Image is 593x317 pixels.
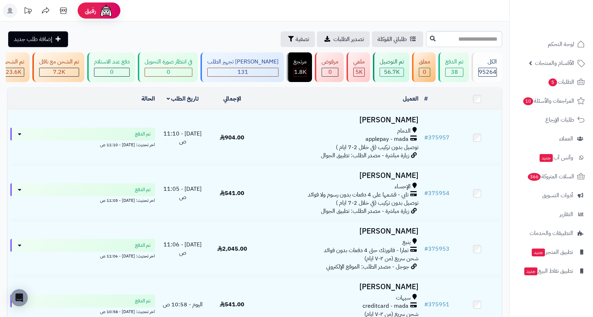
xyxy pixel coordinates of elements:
[514,225,589,242] a: التطبيقات والخدمات
[514,187,589,204] a: أدوات التسويق
[451,68,458,76] span: 38
[548,39,574,49] span: لوحة التحكم
[163,300,203,309] span: اليوم - 10:58 ص
[220,189,244,198] span: 541.00
[424,245,449,253] a: #375953
[540,154,553,162] span: جديد
[328,68,332,76] span: 0
[424,94,428,103] a: #
[372,31,423,47] a: طلباتي المُوكلة
[397,127,411,135] span: الدمام
[260,283,418,291] h3: [PERSON_NAME]
[548,78,557,86] span: 5
[424,133,449,142] a: #375957
[163,185,202,201] span: [DATE] - 11:05 ص
[10,252,155,259] div: اخر تحديث: [DATE] - 11:06 ص
[384,68,400,76] span: 56.7K
[336,143,418,152] span: توصيل بدون تركيب (في خلال 2-7 ايام )
[8,31,68,47] a: إضافة طلب جديد
[19,4,37,20] a: تحديثات المنصة
[167,94,199,103] a: تاريخ الطلب
[10,140,155,148] div: اخر تحديث: [DATE] - 11:10 ص
[135,186,151,193] span: تم الدفع
[99,4,113,18] img: ai-face.png
[322,68,338,76] div: 0
[514,244,589,261] a: تطبيق المتجرجديد
[294,68,306,76] div: 1813
[85,6,96,15] span: رفيق
[514,168,589,185] a: السلات المتروكة366
[53,68,65,76] span: 7.2K
[531,247,573,257] span: تطبيق المتجر
[86,52,136,82] a: دفع عند الاستلام 0
[220,300,244,309] span: 541.00
[217,245,247,253] span: 2,045.00
[223,94,241,103] a: الإجمالي
[353,58,365,66] div: ملغي
[522,96,574,106] span: المراجعات والأسئلة
[40,68,79,76] div: 7223
[208,68,278,76] div: 131
[479,68,496,76] span: 95264
[294,68,306,76] span: 1.8K
[167,68,170,76] span: 0
[446,68,463,76] div: 38
[478,58,497,66] div: الكل
[403,94,418,103] a: العميل
[424,245,428,253] span: #
[424,189,449,198] a: #375954
[296,35,309,44] span: تصفية
[10,307,155,315] div: اخر تحديث: [DATE] - 10:58 ص
[419,68,430,76] div: 0
[141,94,155,103] a: الحالة
[514,111,589,128] a: طلبات الإرجاع
[514,92,589,109] a: المراجعات والأسئلة10
[260,227,418,235] h3: [PERSON_NAME]
[135,242,151,249] span: تم الدفع
[539,153,573,163] span: وآتس آب
[207,58,279,66] div: [PERSON_NAME] تجهيز الطلب
[514,206,589,223] a: التقارير
[423,68,426,76] span: 0
[324,246,409,255] span: تمارا - فاتورتك حتى 4 دفعات بدون فوائد
[354,68,364,76] div: 4977
[313,52,345,82] a: مرفوض 0
[363,302,409,310] span: creditcard - mada
[548,77,574,87] span: الطلبات
[135,297,151,305] span: تم الدفع
[524,266,573,276] span: تطبيق نقاط البيع
[355,68,363,76] span: 5K
[395,183,411,191] span: الإحساء
[336,199,418,207] span: توصيل بدون تركيب (في خلال 2-7 ايام )
[559,134,573,144] span: العملاء
[424,300,428,309] span: #
[281,31,315,47] button: تصفية
[545,115,574,125] span: طلبات الإرجاع
[293,58,307,66] div: مرتجع
[365,135,409,143] span: applepay - mada
[11,289,28,306] div: Open Intercom Messenger
[285,52,313,82] a: مرتجع 1.8K
[345,52,371,82] a: ملغي 5K
[322,58,338,66] div: مرفوض
[145,68,192,76] div: 0
[39,58,79,66] div: تم الشحن مع ناقل
[523,97,533,105] span: 10
[437,52,470,82] a: تم الدفع 38
[445,58,463,66] div: تم الدفع
[470,52,504,82] a: الكل95264
[6,68,21,76] span: 23.6K
[135,131,151,138] span: تم الدفع
[411,52,437,82] a: معلق 0
[94,68,129,76] div: 0
[326,262,409,271] span: جوجل - مصدر الطلب: الموقع الإلكتروني
[532,249,545,256] span: جديد
[528,173,541,181] span: 366
[238,68,248,76] span: 131
[94,58,130,66] div: دفع عند الاستلام
[321,151,409,160] span: زيارة مباشرة - مصدر الطلب: تطبيق الجوال
[364,254,418,263] span: شحن سريع (من ٢-٧ ايام)
[31,52,86,82] a: تم الشحن مع ناقل 7.2K
[260,172,418,180] h3: [PERSON_NAME]
[260,116,418,124] h3: [PERSON_NAME]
